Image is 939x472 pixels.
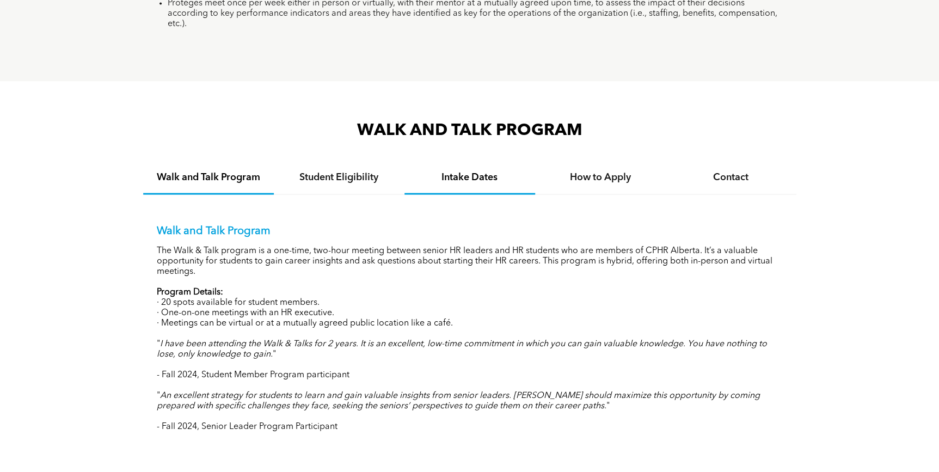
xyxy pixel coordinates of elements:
[157,246,783,277] p: The Walk & Talk program is a one-time, two-hour meeting between senior HR leaders and HR students...
[153,171,264,183] h4: Walk and Talk Program
[157,370,783,380] p: - Fall 2024, Student Member Program participant
[157,224,783,237] p: Walk and Talk Program
[545,171,656,183] h4: How to Apply
[676,171,787,183] h4: Contact
[157,318,783,328] p: · Meetings can be virtual or at a mutually agreed public location like a café.
[284,171,395,183] h4: Student Eligibility
[157,421,783,432] p: - Fall 2024, Senior Leader Program Participant
[414,171,525,183] h4: Intake Dates
[157,339,783,359] p: " "
[157,287,223,296] strong: Program Details:
[157,297,783,308] p: · 20 spots available for student members.
[157,339,767,358] em: I have been attending the Walk & Talks for 2 years. It is an excellent, low-time commitment in wh...
[157,390,783,411] p: " "
[357,122,582,138] span: WALK AND TALK PROGRAM
[157,391,760,410] em: An excellent strategy for students to learn and gain valuable insights from senior leaders. [PERS...
[157,308,783,318] p: · One-on-one meetings with an HR executive.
